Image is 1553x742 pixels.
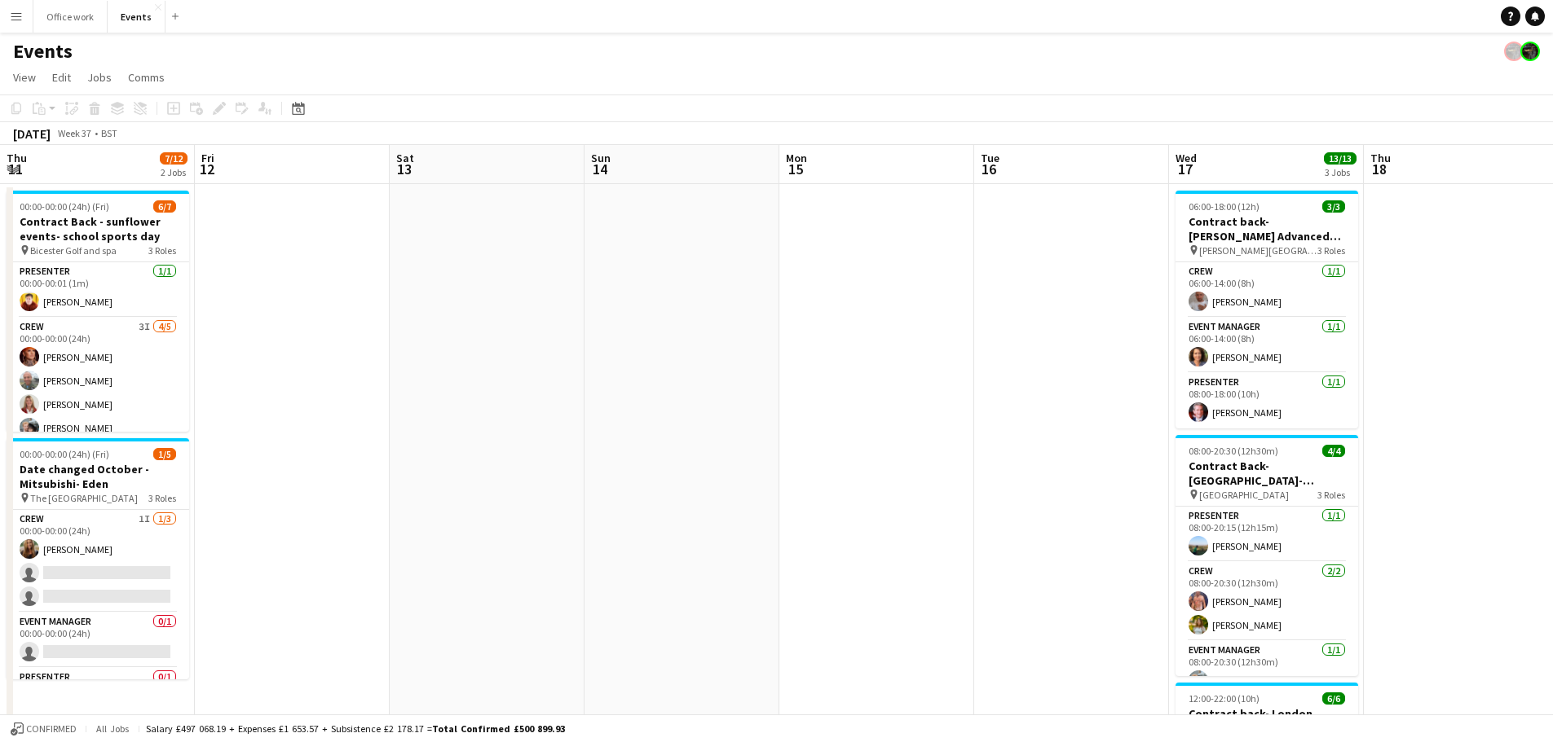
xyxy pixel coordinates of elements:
[7,191,189,432] app-job-card: 00:00-00:00 (24h) (Fri)6/7Contract Back - sunflower events- school sports day Bicester Golf and s...
[7,612,189,668] app-card-role: Event Manager0/100:00-00:00 (24h)
[978,160,999,178] span: 16
[1520,42,1540,61] app-user-avatar: Blue Hat
[201,151,214,165] span: Fri
[148,244,176,257] span: 3 Roles
[148,492,176,504] span: 3 Roles
[199,160,214,178] span: 12
[591,151,611,165] span: Sun
[1176,262,1358,318] app-card-role: Crew1/106:00-14:00 (8h)[PERSON_NAME]
[394,160,414,178] span: 13
[1199,244,1317,257] span: [PERSON_NAME][GEOGRAPHIC_DATA]
[396,151,414,165] span: Sat
[1189,692,1260,705] span: 12:00-22:00 (10h)
[160,152,188,165] span: 7/12
[1176,507,1358,562] app-card-role: Presenter1/108:00-20:15 (12h15m)[PERSON_NAME]
[1324,152,1357,165] span: 13/13
[54,127,95,139] span: Week 37
[432,722,565,735] span: Total Confirmed £500 899.93
[1370,151,1391,165] span: Thu
[13,70,36,85] span: View
[1176,459,1358,488] h3: Contract Back- [GEOGRAPHIC_DATA]-Animate
[1368,160,1391,178] span: 18
[153,200,176,213] span: 6/7
[7,151,27,165] span: Thu
[1176,641,1358,696] app-card-role: Event Manager1/108:00-20:30 (12h30m)[PERSON_NAME]
[981,151,999,165] span: Tue
[1322,200,1345,213] span: 3/3
[1176,562,1358,641] app-card-role: Crew2/208:00-20:30 (12h30m)[PERSON_NAME][PERSON_NAME]
[589,160,611,178] span: 14
[7,438,189,679] app-job-card: 00:00-00:00 (24h) (Fri)1/5Date changed October - Mitsubishi- Eden The [GEOGRAPHIC_DATA]3 RolesCre...
[81,67,118,88] a: Jobs
[783,160,807,178] span: 15
[101,127,117,139] div: BST
[20,200,109,213] span: 00:00-00:00 (24h) (Fri)
[1322,692,1345,705] span: 6/6
[1199,489,1289,501] span: [GEOGRAPHIC_DATA]
[1317,244,1345,257] span: 3 Roles
[1176,151,1197,165] span: Wed
[93,722,132,735] span: All jobs
[52,70,71,85] span: Edit
[7,318,189,468] app-card-role: Crew3I4/500:00-00:00 (24h)[PERSON_NAME][PERSON_NAME][PERSON_NAME][PERSON_NAME]
[121,67,171,88] a: Comms
[7,462,189,491] h3: Date changed October - Mitsubishi- Eden
[1322,445,1345,457] span: 4/4
[1504,42,1524,61] app-user-avatar: Blue Hat
[1317,489,1345,501] span: 3 Roles
[7,262,189,318] app-card-role: Presenter1/100:00-00:01 (1m)[PERSON_NAME]
[1176,706,1358,735] h3: Contract back- London Business school-Rollercoaster
[1189,445,1278,457] span: 08:00-20:30 (12h30m)
[4,160,27,178] span: 11
[1176,214,1358,244] h3: Contract back- [PERSON_NAME] Advanced Materials- Chain Reaction
[26,723,77,735] span: Confirmed
[46,67,77,88] a: Edit
[786,151,807,165] span: Mon
[7,67,42,88] a: View
[153,448,176,460] span: 1/5
[7,214,189,244] h3: Contract Back - sunflower events- school sports day
[1173,160,1197,178] span: 17
[13,39,73,64] h1: Events
[1189,200,1260,213] span: 06:00-18:00 (12h)
[33,1,108,33] button: Office work
[1325,166,1356,178] div: 3 Jobs
[128,70,165,85] span: Comms
[8,720,79,738] button: Confirmed
[7,668,189,723] app-card-role: Presenter0/1
[1176,435,1358,676] app-job-card: 08:00-20:30 (12h30m)4/4Contract Back- [GEOGRAPHIC_DATA]-Animate [GEOGRAPHIC_DATA]3 RolesPresenter...
[30,492,138,504] span: The [GEOGRAPHIC_DATA]
[108,1,165,33] button: Events
[7,510,189,612] app-card-role: Crew1I1/300:00-00:00 (24h)[PERSON_NAME]
[20,448,109,460] span: 00:00-00:00 (24h) (Fri)
[87,70,112,85] span: Jobs
[146,722,565,735] div: Salary £497 068.19 + Expenses £1 653.57 + Subsistence £2 178.17 =
[1176,318,1358,373] app-card-role: Event Manager1/106:00-14:00 (8h)[PERSON_NAME]
[13,125,51,142] div: [DATE]
[1176,191,1358,428] app-job-card: 06:00-18:00 (12h)3/3Contract back- [PERSON_NAME] Advanced Materials- Chain Reaction [PERSON_NAME]...
[30,244,117,257] span: Bicester Golf and spa
[1176,373,1358,428] app-card-role: Presenter1/108:00-18:00 (10h)[PERSON_NAME]
[161,166,187,178] div: 2 Jobs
